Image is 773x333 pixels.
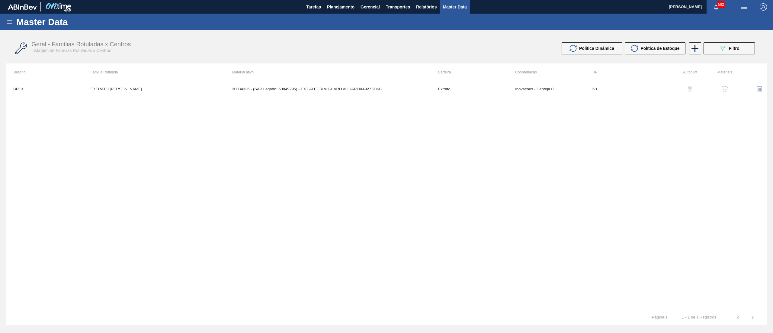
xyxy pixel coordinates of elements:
div: Filtrar Família Rotulada x Centro [701,42,758,54]
span: Tarefas [306,3,321,11]
td: 30034326 - (SAP Legado: 50849295) - EXT ALECRIM GUARD AQUAROX4927 20KG [225,81,431,96]
button: delete-icon [752,82,767,96]
div: Atualizar Política de Estoque em Massa [625,42,688,54]
button: Política Dinâmica [562,42,622,54]
span: Transportes [386,3,410,11]
div: Configuração Auto Pilot [666,82,697,96]
button: shopping-cart-icon [717,82,732,96]
h1: Master Data [16,18,123,25]
th: Autopilot [662,63,697,81]
span: Planejamento [327,3,354,11]
td: Inovações - Cerveja C [508,81,585,96]
img: TNhmsLtSVTkK8tSr43FrP2fwEKptu5GPRR3wAAAABJRU5ErkJggg== [8,4,37,10]
td: 1 - 1 de 1 Registros [675,310,723,320]
td: Página : 1 [645,310,675,320]
div: Ver Materiais [700,82,732,96]
span: Gerencial [361,3,380,11]
td: BR13 [6,81,83,96]
td: Extrato [431,81,508,96]
td: 60 [585,81,662,96]
th: Material ativo [225,63,431,81]
div: Atualizar Política Dinâmica [562,42,625,54]
span: Geral - Famílias Rotuladas x Centros [31,41,131,47]
img: delete-icon [756,85,763,92]
div: Nova Família Rotulada x Centro [688,42,701,54]
th: Materiais [697,63,732,81]
button: Filtro [704,42,755,54]
button: Política de Estoque [625,42,685,54]
th: Coordenação [508,63,585,81]
span: Filtro [729,46,739,51]
th: Carteira [431,63,508,81]
button: Notificações [707,3,726,11]
img: shopping-cart-icon [722,86,728,92]
span: Política Dinâmica [579,46,614,51]
th: HP [585,63,662,81]
span: 582 [717,1,725,8]
img: userActions [740,3,748,11]
span: Política de Estoque [640,46,679,51]
td: EXTRATO [PERSON_NAME] [83,81,225,96]
div: Excluir Família Rotulada X Centro [735,82,767,96]
span: Relatórios [416,3,437,11]
img: auto-pilot-icon [687,86,693,92]
th: Destino [6,63,83,81]
th: Família Rotulada [83,63,225,81]
button: auto-pilot-icon [683,82,697,96]
span: Master Data [443,3,467,11]
span: Listagem de Famílias Rotuladas x Centros [31,48,111,53]
img: Logout [760,3,767,11]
